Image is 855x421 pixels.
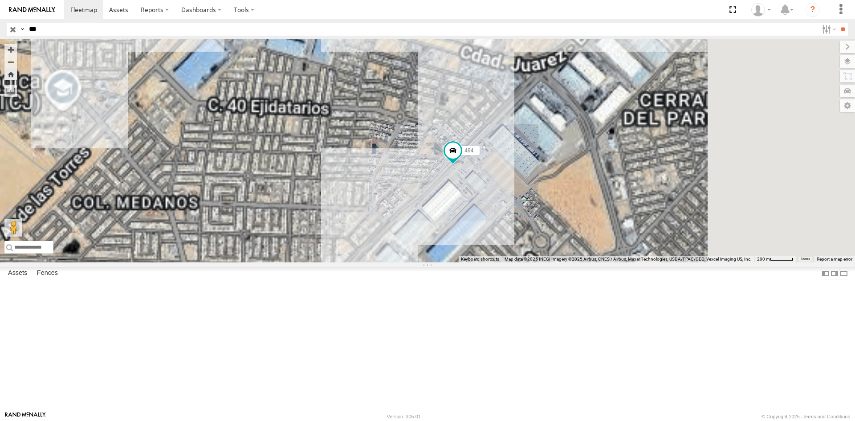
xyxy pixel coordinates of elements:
label: Map Settings [840,99,855,112]
span: 494 [464,147,473,154]
button: Drag Pegman onto the map to open Street View [4,219,22,237]
label: Hide Summary Table [839,267,848,280]
a: Terms [801,258,810,261]
button: Keyboard shortcuts [461,256,499,262]
i: ? [806,3,820,17]
label: Dock Summary Table to the Right [830,267,839,280]
label: Dock Summary Table to the Left [821,267,830,280]
span: 200 m [757,257,770,262]
label: Measure [4,85,17,97]
img: rand-logo.svg [9,7,55,13]
button: Zoom out [4,56,17,68]
div: Roberto Garcia [748,3,774,16]
label: Fences [33,267,62,280]
a: Terms and Conditions [803,414,850,419]
button: Zoom Home [4,68,17,80]
div: Version: 305.01 [387,414,421,419]
span: Map data ©2025 INEGI Imagery ©2025 Airbus, CNES / Airbus, Maxar Technologies, USDA/FPAC/GEO, Vexc... [505,257,752,262]
button: Map Scale: 200 m per 49 pixels [754,256,796,262]
a: Report a map error [817,257,852,262]
label: Assets [4,267,32,280]
div: © Copyright 2025 - [761,414,850,419]
label: Search Query [19,23,26,36]
button: Zoom in [4,44,17,56]
label: Search Filter Options [818,23,838,36]
a: Visit our Website [5,412,46,421]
